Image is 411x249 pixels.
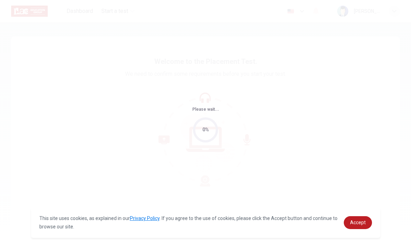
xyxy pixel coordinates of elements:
[31,207,380,238] div: cookieconsent
[130,215,160,221] a: Privacy Policy
[39,215,338,229] span: This site uses cookies, as explained in our . If you agree to the use of cookies, please click th...
[202,126,209,134] div: 0%
[350,220,366,225] span: Accept
[344,216,372,229] a: dismiss cookie message
[192,107,219,112] span: Please wait...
